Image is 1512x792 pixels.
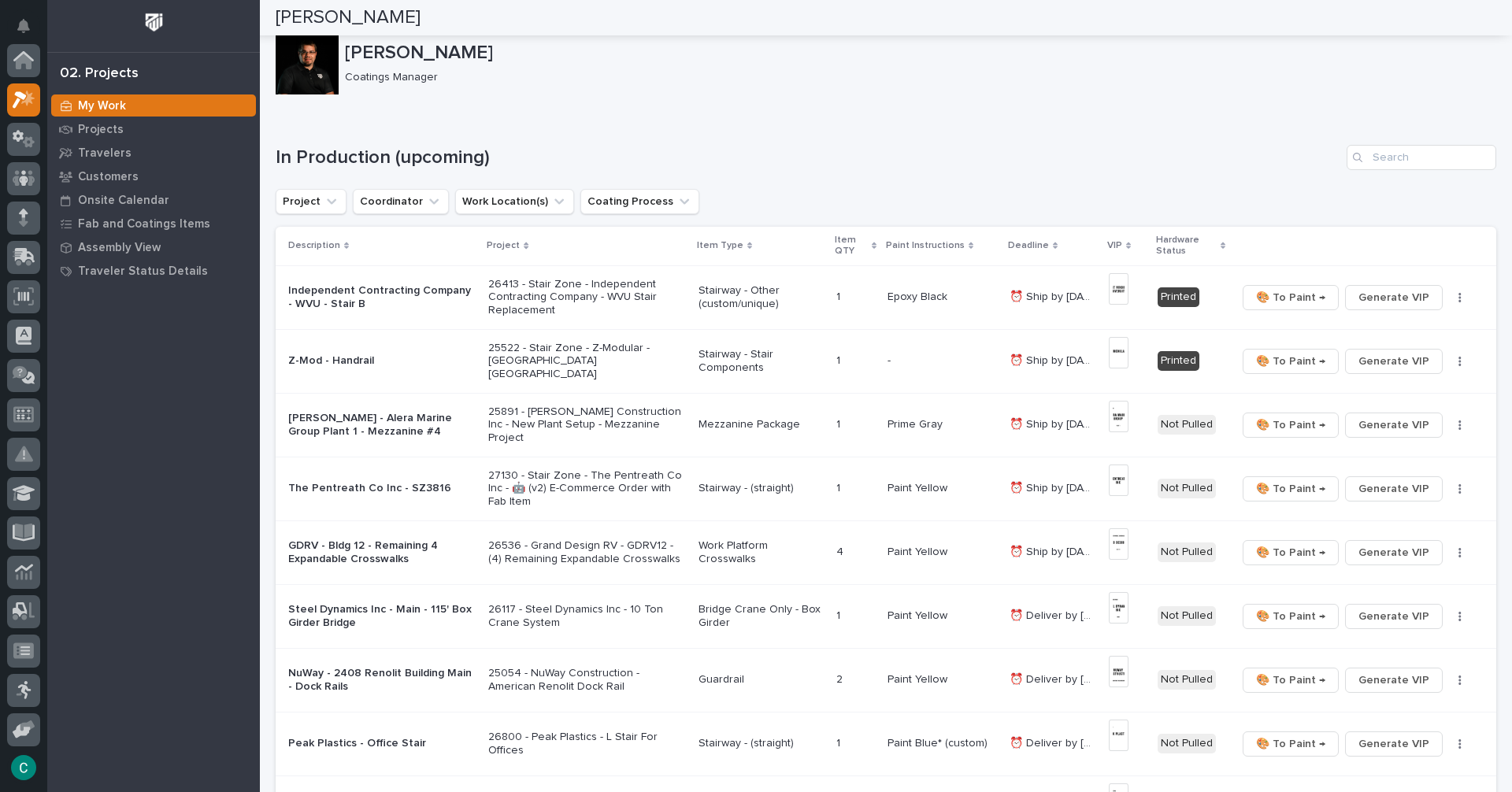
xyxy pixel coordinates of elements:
button: 🎨 To Paint → [1243,413,1339,438]
p: ⏰ Deliver by 9/29/25 [1010,670,1099,687]
button: 🎨 To Paint → [1243,731,1339,757]
button: users-avatar [7,751,40,784]
a: Travelers [47,141,260,165]
tr: Independent Contracting Company - WVU - Stair B26413 - Stair Zone - Independent Contracting Compa... [276,265,1496,329]
p: 4 [836,542,847,559]
button: Coordinator [353,189,449,214]
p: Stairway - (straight) [699,482,824,495]
button: Generate VIP [1345,668,1443,693]
div: Not Pulled [1158,734,1216,753]
p: Hardware Status [1156,231,1217,261]
p: Bridge Crane Only - Box Girder [699,603,824,630]
tr: Z-Mod - Handrail25522 - Stair Zone - Z-Modular - [GEOGRAPHIC_DATA] [GEOGRAPHIC_DATA]Stairway - St... [276,329,1496,393]
span: 🎨 To Paint → [1256,735,1325,753]
p: Travelers [78,146,132,161]
span: Generate VIP [1358,543,1429,562]
p: Description [288,237,340,254]
a: Projects [47,117,260,141]
button: Generate VIP [1345,540,1443,565]
div: Not Pulled [1158,670,1216,690]
button: Generate VIP [1345,413,1443,438]
p: 27130 - Stair Zone - The Pentreath Co Inc - 🤖 (v2) E-Commerce Order with Fab Item [488,469,686,509]
span: Generate VIP [1358,607,1429,626]
p: ⏰ Deliver by 9/29/25 [1010,606,1099,623]
span: 🎨 To Paint → [1256,288,1325,307]
p: ⏰ Ship by 8/29/25 [1010,287,1099,304]
p: Project [487,237,520,254]
a: My Work [47,94,260,117]
button: 🎨 To Paint → [1243,604,1339,629]
p: 26536 - Grand Design RV - GDRV12 - (4) Remaining Expandable Crosswalks [488,539,686,566]
a: Traveler Status Details [47,259,260,283]
div: Notifications [20,19,40,44]
p: The Pentreath Co Inc - SZ3816 [288,482,476,495]
p: Traveler Status Details [78,265,208,279]
p: Deadline [1008,237,1049,254]
span: Generate VIP [1358,288,1429,307]
p: 26800 - Peak Plastics - L Stair For Offices [488,731,686,757]
button: Notifications [7,9,40,43]
p: Paint Blue* (custom) [888,734,991,750]
span: 🎨 To Paint → [1256,607,1325,626]
span: Generate VIP [1358,416,1429,435]
p: Steel Dynamics Inc - Main - 115' Box Girder Bridge [288,603,476,630]
p: 26413 - Stair Zone - Independent Contracting Company - WVU Stair Replacement [488,278,686,317]
p: Onsite Calendar [78,194,169,208]
tr: [PERSON_NAME] - Alera Marine Group Plant 1 - Mezzanine #425891 - [PERSON_NAME] Construction Inc -... [276,393,1496,457]
button: 🎨 To Paint → [1243,285,1339,310]
button: Generate VIP [1345,349,1443,374]
tr: Peak Plastics - Office Stair26800 - Peak Plastics - L Stair For OfficesStairway - (straight)11 Pa... [276,712,1496,775]
div: Search [1347,145,1496,170]
p: [PERSON_NAME] [345,42,1490,65]
p: [PERSON_NAME] - Alera Marine Group Plant 1 - Mezzanine #4 [288,412,476,439]
span: 🎨 To Paint → [1256,416,1325,435]
span: Generate VIP [1358,671,1429,690]
div: Not Pulled [1158,606,1216,626]
p: 1 [836,287,843,304]
p: Stairway - Stair Components [699,348,824,375]
p: VIP [1107,237,1122,254]
div: 02. Projects [60,65,139,83]
h2: [PERSON_NAME] [276,6,421,29]
img: Workspace Logo [139,8,169,37]
p: Peak Plastics - Office Stair [288,737,476,750]
p: Epoxy Black [888,287,951,304]
p: ⏰ Ship by 9/15/25 [1010,351,1099,368]
a: Assembly View [47,235,260,259]
p: ⏰ Ship by 9/26/25 [1010,542,1099,559]
p: 1 [836,479,843,495]
p: Stairway - (straight) [699,737,824,750]
p: Stairway - Other (custom/unique) [699,284,824,311]
button: Coating Process [580,189,699,214]
span: 🎨 To Paint → [1256,543,1325,562]
p: 25891 - [PERSON_NAME] Construction Inc - New Plant Setup - Mezzanine Project [488,405,686,445]
span: Generate VIP [1358,352,1429,371]
span: 🎨 To Paint → [1256,479,1325,498]
span: Generate VIP [1358,735,1429,753]
p: Item Type [697,237,743,254]
button: Generate VIP [1345,604,1443,629]
button: Generate VIP [1345,476,1443,501]
p: Projects [78,123,124,137]
p: 26117 - Steel Dynamics Inc - 10 Ton Crane System [488,603,686,630]
p: Item QTY [835,231,868,261]
h1: In Production (upcoming) [276,146,1340,169]
p: 1 [836,351,843,368]
p: My Work [78,99,126,113]
div: Not Pulled [1158,415,1216,435]
button: 🎨 To Paint → [1243,540,1339,565]
a: Onsite Calendar [47,188,260,212]
p: Independent Contracting Company - WVU - Stair B [288,284,476,311]
p: NuWay - 2408 Renolit Building Main - Dock Rails [288,667,476,694]
div: Not Pulled [1158,479,1216,498]
button: Generate VIP [1345,731,1443,757]
p: ⏰ Ship by 9/19/25 [1010,415,1099,431]
p: - [888,351,894,368]
button: 🎨 To Paint → [1243,349,1339,374]
p: Paint Yellow [888,670,951,687]
button: 🎨 To Paint → [1243,668,1339,693]
button: 🎨 To Paint → [1243,476,1339,501]
p: Paint Instructions [886,237,965,254]
p: Z-Mod - Handrail [288,354,476,368]
button: Work Location(s) [455,189,574,214]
